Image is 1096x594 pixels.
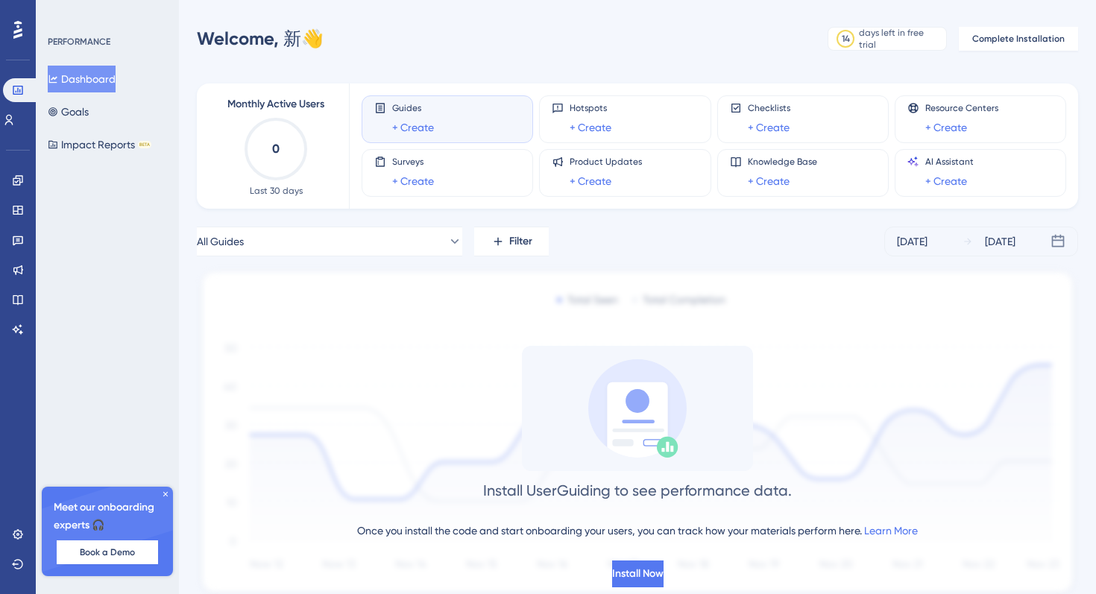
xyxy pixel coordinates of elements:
[250,185,303,197] span: Last 30 days
[392,172,434,190] a: + Create
[959,27,1078,51] button: Complete Installation
[897,233,927,250] div: [DATE]
[357,522,918,540] div: Once you install the code and start onboarding your users, you can track how your materials perfo...
[474,227,549,256] button: Filter
[612,565,664,583] span: Install Now
[483,480,792,501] div: Install UserGuiding to see performance data.
[227,95,324,113] span: Monthly Active Users
[197,233,244,250] span: All Guides
[272,142,280,156] text: 0
[985,233,1015,250] div: [DATE]
[48,131,151,158] button: Impact ReportsBETA
[748,102,790,114] span: Checklists
[48,98,89,125] button: Goals
[864,525,918,537] a: Learn More
[925,119,967,136] a: + Create
[748,156,817,168] span: Knowledge Base
[392,119,434,136] a: + Create
[392,156,434,168] span: Surveys
[859,27,942,51] div: days left in free trial
[570,102,611,114] span: Hotspots
[570,172,611,190] a: + Create
[54,499,161,534] span: Meet our onboarding experts 🎧
[197,227,462,256] button: All Guides
[197,27,324,51] div: 新 👋
[570,156,642,168] span: Product Updates
[925,102,998,114] span: Resource Centers
[80,546,135,558] span: Book a Demo
[197,28,279,49] span: Welcome,
[925,172,967,190] a: + Create
[509,233,532,250] span: Filter
[57,540,158,564] button: Book a Demo
[612,560,664,587] button: Install Now
[972,33,1065,45] span: Complete Installation
[48,36,110,48] div: PERFORMANCE
[748,172,790,190] a: + Create
[925,156,974,168] span: AI Assistant
[842,33,850,45] div: 14
[48,66,116,92] button: Dashboard
[138,141,151,148] div: BETA
[748,119,790,136] a: + Create
[392,102,434,114] span: Guides
[570,119,611,136] a: + Create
